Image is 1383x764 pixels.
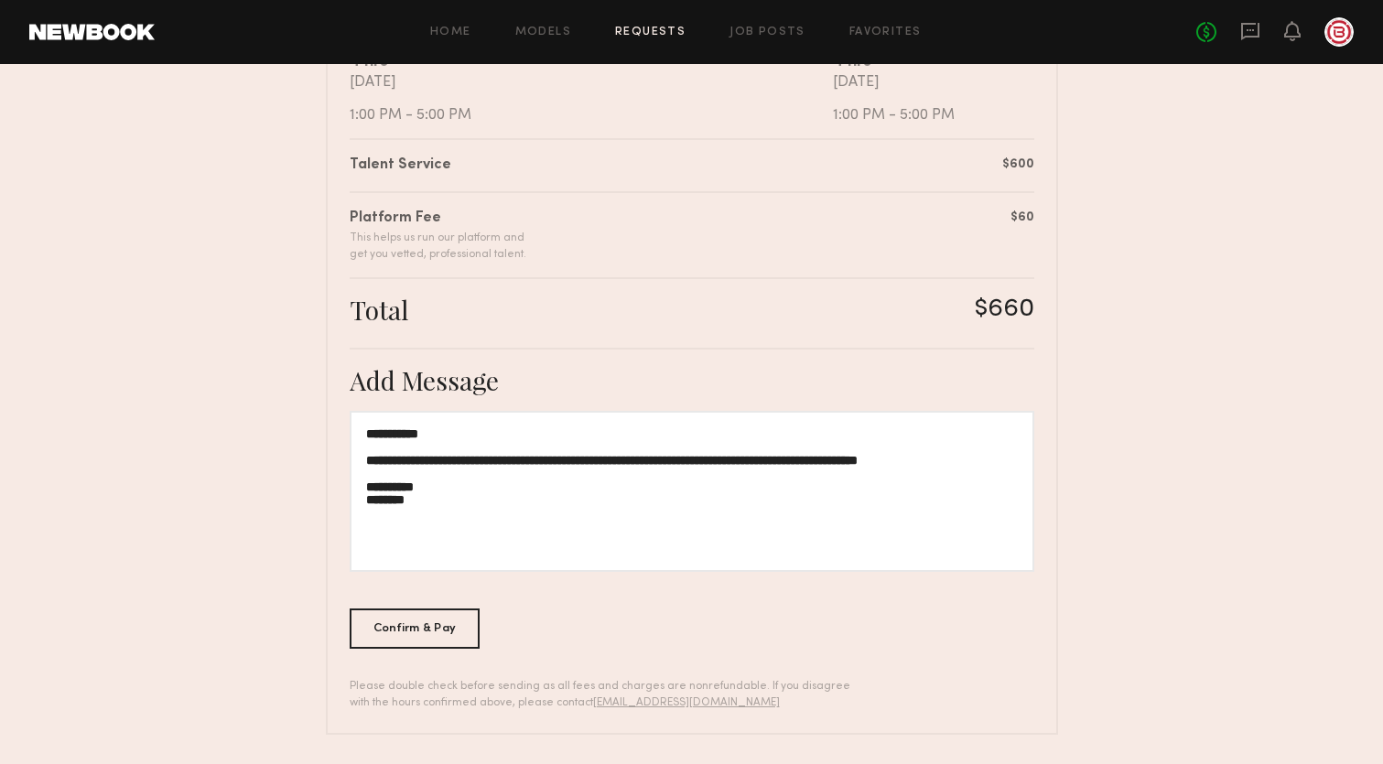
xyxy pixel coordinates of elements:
a: Models [515,27,571,38]
div: [DATE] 1:00 PM - 5:00 PM [350,74,833,124]
a: [EMAIL_ADDRESS][DOMAIN_NAME] [593,697,780,708]
a: Requests [615,27,686,38]
div: $660 [975,294,1034,326]
a: Home [430,27,471,38]
div: This helps us run our platform and get you vetted, professional talent. [350,230,526,263]
div: Add Message [350,364,1034,396]
div: [DATE] 1:00 PM - 5:00 PM [833,74,1034,124]
div: Confirm & Pay [350,608,481,649]
div: $600 [1002,155,1034,174]
a: Job Posts [729,27,805,38]
div: Total [350,294,408,326]
div: $60 [1010,208,1034,227]
a: Favorites [849,27,922,38]
div: Platform Fee [350,208,526,230]
div: Please double check before sending as all fees and charges are nonrefundable. If you disagree wit... [350,678,863,711]
div: Talent Service [350,155,451,177]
